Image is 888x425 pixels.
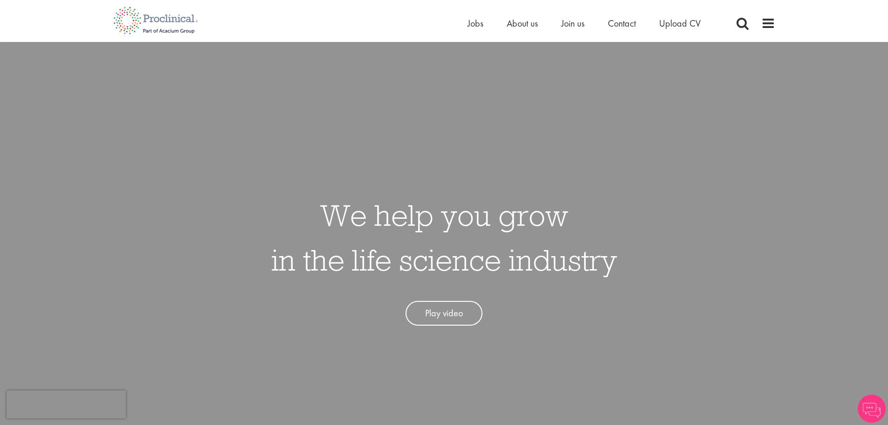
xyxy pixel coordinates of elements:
a: Contact [608,17,636,29]
img: Chatbot [858,395,886,423]
h1: We help you grow in the life science industry [271,193,617,282]
a: Play video [406,301,482,326]
a: Join us [561,17,585,29]
a: About us [507,17,538,29]
a: Jobs [468,17,483,29]
a: Upload CV [659,17,701,29]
